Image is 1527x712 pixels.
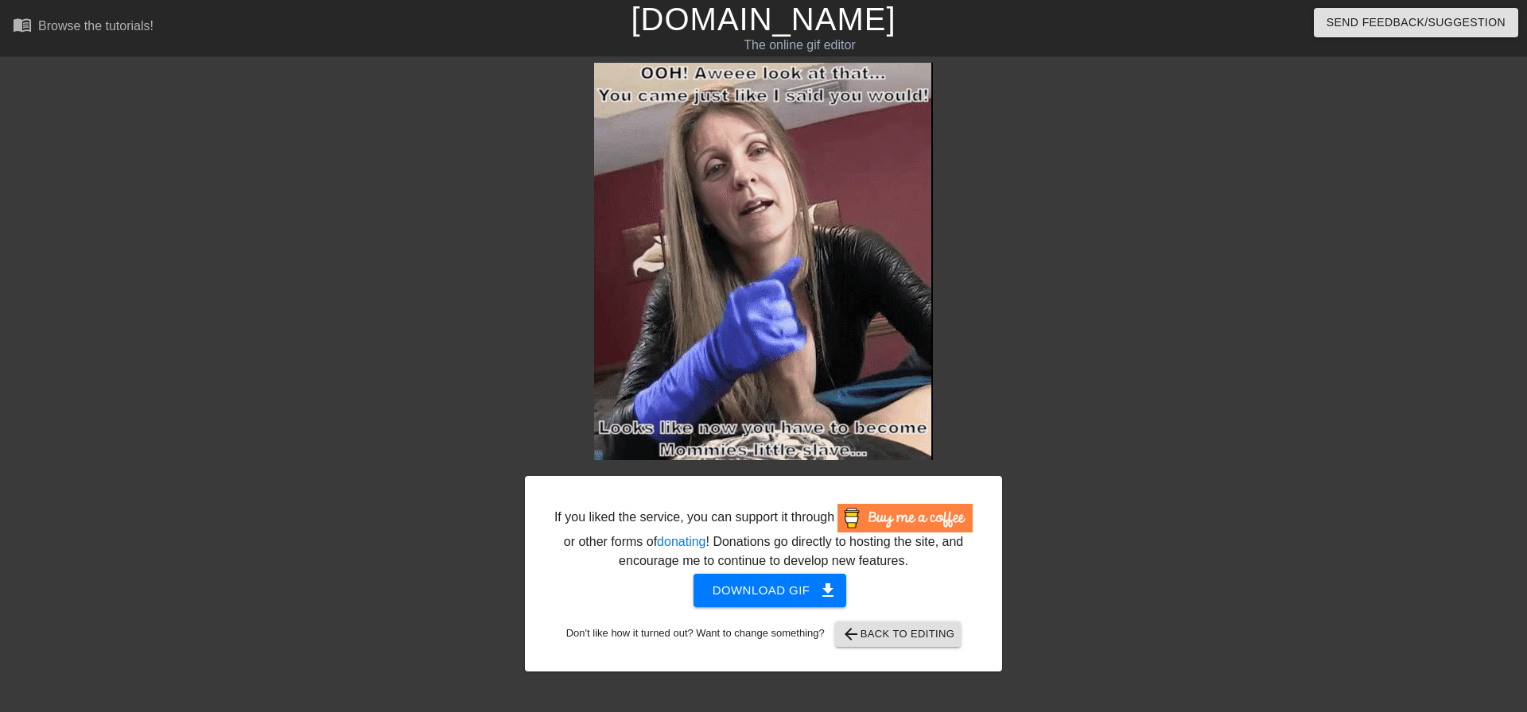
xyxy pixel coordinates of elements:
div: If you liked the service, you can support it through or other forms of ! Donations go directly to... [553,504,974,571]
a: Browse the tutorials! [13,15,153,40]
a: Download gif [681,582,847,596]
span: Download gif [713,580,828,601]
a: donating [657,535,705,548]
span: Send Feedback/Suggestion [1327,13,1506,33]
span: arrow_back [841,625,861,644]
button: Back to Editing [835,621,962,647]
img: Buy Me A Coffee [837,504,973,532]
span: menu_book [13,15,32,34]
img: 52KGZlvU.gif [594,63,933,460]
button: Send Feedback/Suggestion [1314,8,1518,37]
span: Back to Editing [841,625,955,644]
span: get_app [818,581,837,600]
a: [DOMAIN_NAME] [631,2,896,37]
div: The online gif editor [517,36,1082,55]
div: Browse the tutorials! [38,19,153,33]
button: Download gif [694,574,847,607]
div: Don't like how it turned out? Want to change something? [550,621,977,647]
